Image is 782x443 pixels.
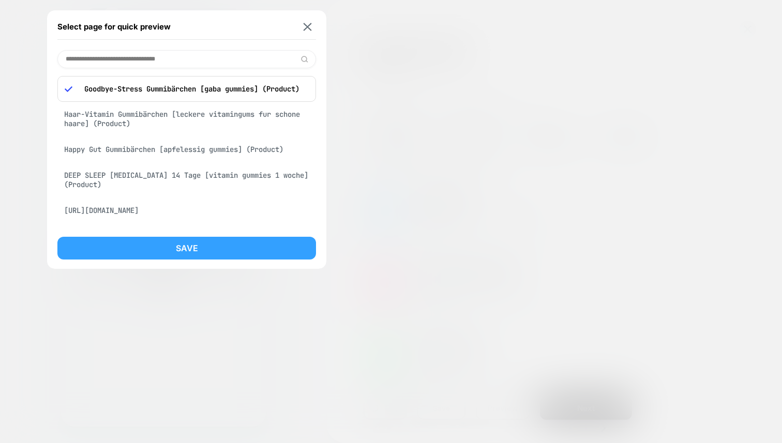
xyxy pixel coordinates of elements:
div: [URL][DOMAIN_NAME] [57,201,316,220]
div: Happy Gut Gummibärchen [apfelessig gummies] (Product) [57,140,316,159]
p: Goodbye-Stress Gummibärchen [gaba gummies] (Product) [79,84,309,94]
img: blue checkmark [65,85,72,93]
img: close [304,23,312,30]
div: DEEP SLEEP [MEDICAL_DATA] 14 Tage [vitamin gummies 1 woche] (Product) [57,165,316,194]
span: Ahoy Sailor [10,183,194,201]
span: Select page for quick preview [57,22,171,32]
img: edit [300,55,308,63]
img: navigation helm [10,105,194,167]
span: The URL that was requested has a redirect rule that does not align with your targeted experience. [10,211,194,239]
div: Haar-Vitamin Gummibärchen [leckere vitamingums fur schone haare] (Product) [57,104,316,133]
span: Please choose a different page from the list above. [10,249,194,268]
button: Save [57,237,316,259]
